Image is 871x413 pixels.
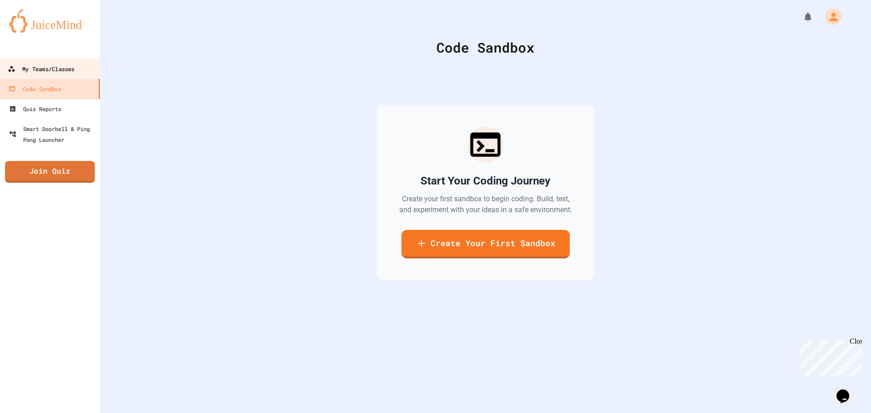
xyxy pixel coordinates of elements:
h2: Start Your Coding Journey [421,174,550,188]
div: My Notifications [786,9,816,24]
div: Code Sandbox [122,37,848,58]
div: Code Sandbox [8,83,61,94]
div: Quiz Reports [9,103,61,114]
div: Chat with us now!Close [4,4,63,58]
a: Create Your First Sandbox [401,230,570,258]
p: Create your first sandbox to begin coding. Build, test, and experiment with your ideas in a safe ... [398,194,573,215]
iframe: chat widget [833,377,862,404]
a: Join Quiz [5,161,95,183]
img: logo-orange.svg [9,9,91,33]
div: My Teams/Classes [8,63,74,75]
div: My Account [816,6,844,27]
iframe: chat widget [796,337,862,376]
div: Smart Doorbell & Ping Pong Launcher [9,123,96,145]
